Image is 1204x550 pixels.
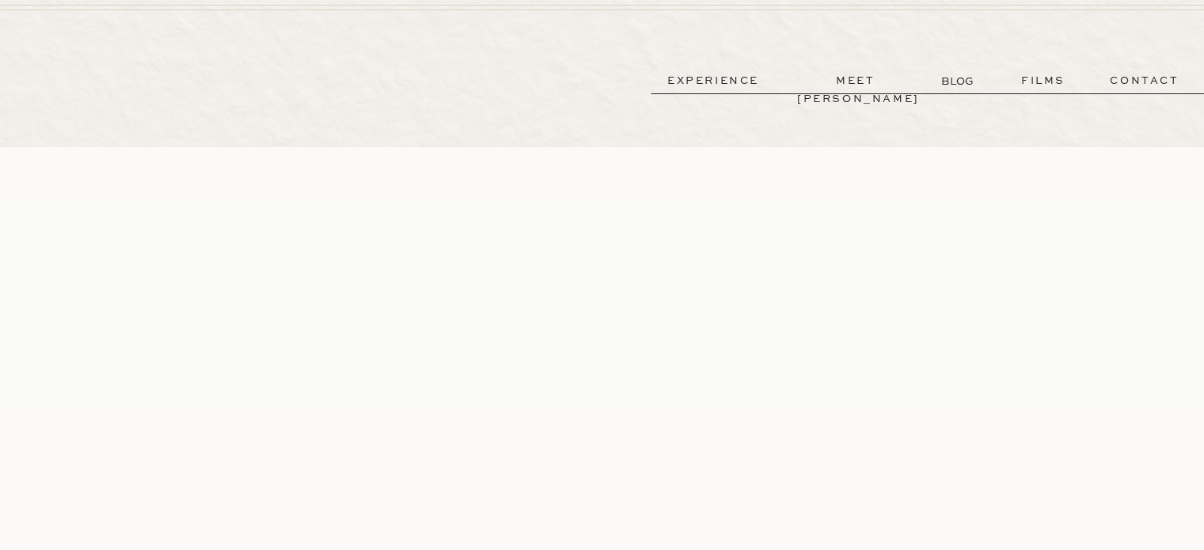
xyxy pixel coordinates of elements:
a: films [1005,72,1082,90]
a: experience [655,72,772,90]
a: contact [1088,72,1202,90]
a: meet [PERSON_NAME] [797,72,914,90]
a: BLOG [941,73,977,89]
